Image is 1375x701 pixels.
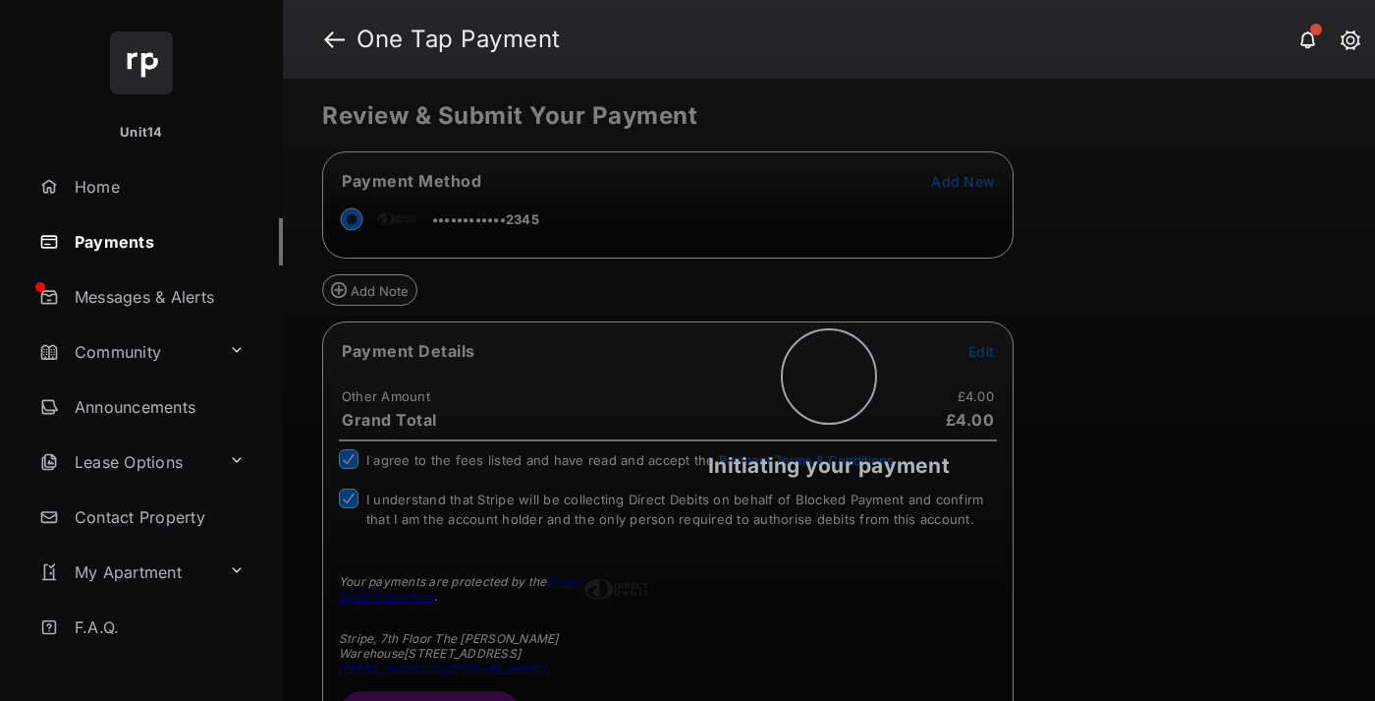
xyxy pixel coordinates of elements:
a: Lease Options [31,438,221,486]
img: svg+xml;base64,PHN2ZyB4bWxucz0iaHR0cDovL3d3dy53My5vcmcvMjAwMC9zdmciIHdpZHRoPSI2NCIgaGVpZ2h0PSI2NC... [110,31,173,94]
strong: One Tap Payment [357,28,561,51]
a: Community [31,328,221,376]
a: F.A.Q. [31,604,283,651]
a: Home [31,163,283,210]
a: My Apartment [31,549,221,596]
a: Payments [31,218,283,265]
p: Unit14 [120,123,163,143]
a: Messages & Alerts [31,273,283,321]
a: Contact Property [31,494,283,541]
span: Initiating your payment [708,453,950,478]
a: Announcements [31,383,283,431]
